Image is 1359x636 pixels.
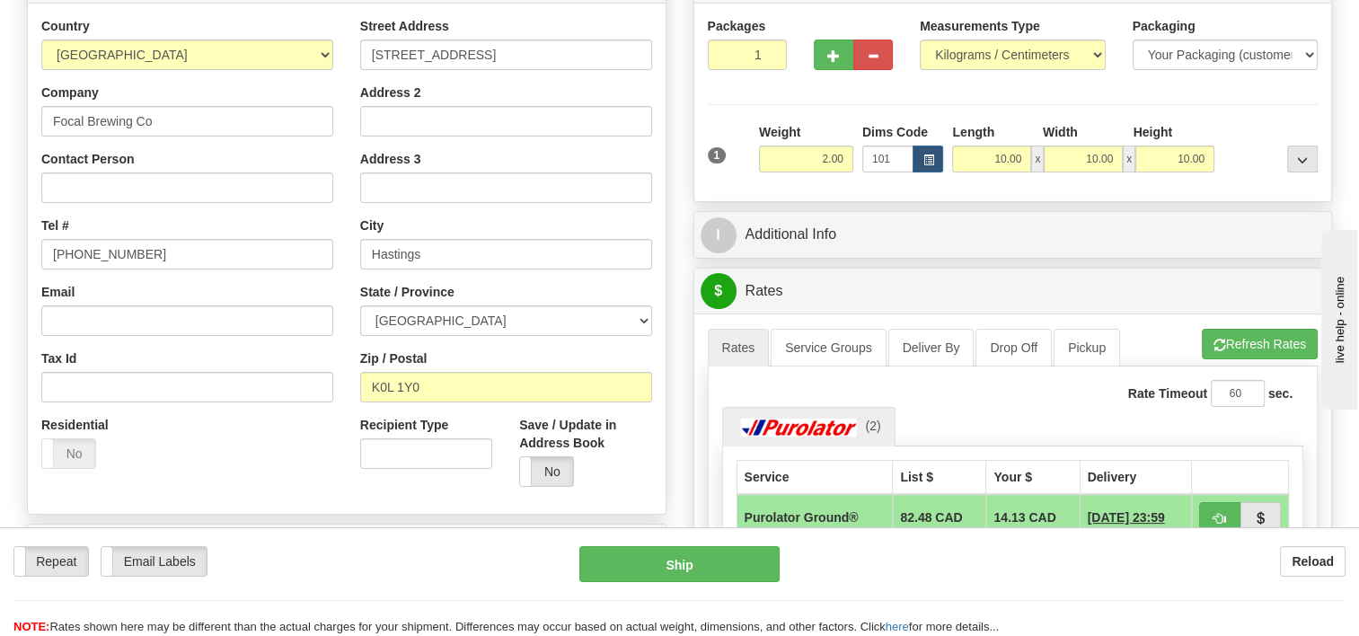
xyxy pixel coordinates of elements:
td: Purolator Ground® [737,494,893,541]
a: $Rates [701,273,1326,310]
label: Email [41,283,75,301]
label: Contact Person [41,150,134,168]
a: Service Groups [771,329,886,367]
a: Pickup [1054,329,1120,367]
label: Address 3 [360,150,421,168]
label: Weight [759,123,800,141]
label: Email Labels [101,547,207,576]
label: Street Address [360,17,449,35]
label: City [360,216,384,234]
label: State / Province [360,283,454,301]
span: 1 [708,147,727,163]
td: 82.48 CAD [893,494,986,541]
th: Delivery [1080,460,1191,494]
label: No [520,457,573,486]
span: x [1123,146,1135,172]
label: Residential [41,416,109,434]
label: Address 2 [360,84,421,102]
label: Zip / Postal [360,349,428,367]
label: Packaging [1133,17,1196,35]
button: Reload [1280,546,1346,577]
label: Rate Timeout [1128,384,1207,402]
img: Purolator [737,419,862,437]
label: Save / Update in Address Book [519,416,651,452]
label: sec. [1268,384,1293,402]
label: Tel # [41,216,69,234]
label: Recipient Type [360,416,449,434]
a: Drop Off [975,329,1052,367]
a: here [886,620,909,633]
b: Reload [1292,554,1334,569]
label: Length [952,123,994,141]
th: Service [737,460,893,494]
span: (2) [865,419,880,433]
label: Repeat [14,547,88,576]
label: Packages [708,17,766,35]
input: Enter a location [360,40,652,70]
button: Refresh Rates [1202,329,1318,359]
span: x [1031,146,1044,172]
label: Height [1134,123,1173,141]
label: Company [41,84,99,102]
a: IAdditional Info [701,216,1326,253]
a: Deliver By [888,329,975,367]
span: NOTE: [13,620,49,633]
button: Ship [579,546,779,582]
span: $ [701,273,737,309]
td: 14.13 CAD [986,494,1080,541]
th: Your $ [986,460,1080,494]
label: Width [1043,123,1078,141]
div: live help - online [13,15,166,29]
span: 1 Day [1088,508,1165,526]
a: Rates [708,329,770,367]
span: I [701,217,737,253]
label: Tax Id [41,349,76,367]
div: ... [1287,146,1318,172]
label: No [42,439,95,468]
iframe: chat widget [1318,226,1357,410]
label: Country [41,17,90,35]
th: List $ [893,460,986,494]
label: Dims Code [862,123,928,141]
label: Measurements Type [920,17,1040,35]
